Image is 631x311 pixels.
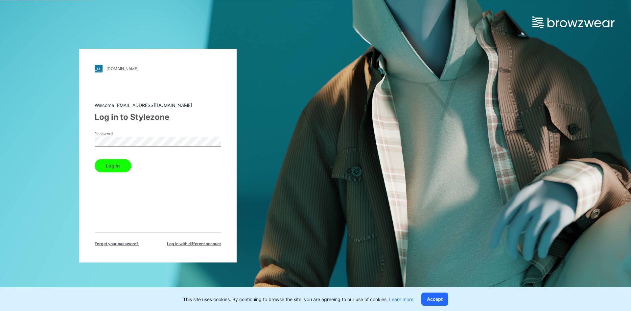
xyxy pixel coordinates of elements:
[95,111,221,123] div: Log in to Stylezone
[95,241,139,246] span: Forget your password?
[106,66,138,71] div: [DOMAIN_NAME]
[167,241,221,246] span: Log in with different account
[421,293,448,306] button: Accept
[95,159,131,172] button: Log in
[532,16,615,28] img: browzwear-logo.e42bd6dac1945053ebaf764b6aa21510.svg
[95,65,103,72] img: stylezone-logo.562084cfcfab977791bfbf7441f1a819.svg
[183,296,413,303] p: This site uses cookies. By continuing to browse the site, you are agreeing to our use of cookies.
[95,65,221,72] a: [DOMAIN_NAME]
[389,297,413,302] a: Learn more
[95,131,141,137] label: Password
[95,101,221,108] div: Welcome [EMAIL_ADDRESS][DOMAIN_NAME]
